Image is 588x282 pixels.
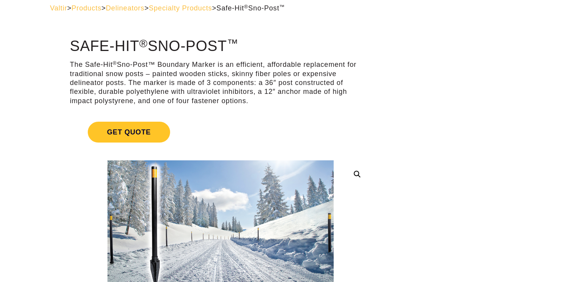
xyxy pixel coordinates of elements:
[149,4,212,12] a: Specialty Products
[50,4,538,13] div: > > > >
[50,4,67,12] a: Valtir
[106,4,145,12] a: Delineators
[139,37,148,49] sup: ®
[244,4,248,10] sup: ®
[279,4,285,10] sup: ™
[70,112,371,152] a: Get Quote
[88,122,170,143] span: Get Quote
[70,60,371,105] p: The Safe-Hit Sno-Post™ Boundary Marker is an efficient, affordable replacement for traditional sn...
[227,37,238,49] sup: ™
[72,4,101,12] a: Products
[70,38,371,54] h1: Safe-Hit Sno-Post
[112,60,117,66] sup: ®
[216,4,285,12] span: Safe-Hit Sno-Post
